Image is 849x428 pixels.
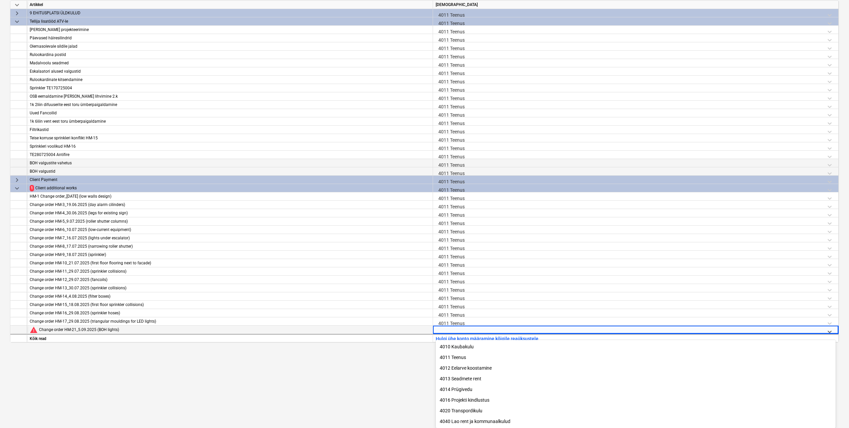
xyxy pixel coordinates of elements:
div: Client Payment [30,176,430,184]
div: Päevased häiresilindrid [30,34,430,42]
span: keyboard_arrow_down [13,1,21,9]
div: Change order HM-3_19.06.2025 (day alarm cilinders) [30,201,430,209]
div: Change order HM-10_21.07.2025 (first floor flooring next to facade) [30,259,430,267]
button: Hulgi ühe konto määramine kõigile reaüksustele [436,335,538,343]
span: keyboard_arrow_down [13,184,21,192]
span: keyboard_arrow_right [13,176,21,184]
div: 1k 6liin vent eest toru ümberpaigaldamine [30,117,430,126]
span: Eelarverea jaoks pole raamatupidamiskontot valitud. Eelarverida ei saa kuludokumendiga ühendada. [30,326,38,334]
div: 1k 2liin difuuserite eest toru ümberpaigaldamine [30,101,430,109]
div: Filtrikastid [30,126,430,134]
div: Madalvoolu seadmed [30,59,430,67]
div: Change order HM-11_29.07.2025 (sprinkler collisions) [30,267,430,276]
div: Rulookardina postid [30,51,430,59]
div: Change order HM-21_5.09.2025 (BOH lights) [39,326,430,334]
div: Change order HM-12_29.07.2025 (fancoils) [30,276,430,284]
div: 4040 Lao rent ja kommunaalkulud [436,416,836,427]
span: keyboard_arrow_right [13,9,21,17]
div: 4012 Eelarve koostamine [436,363,836,373]
div: Change order HM-5_9.07.2025 (roller shutter columns) [30,217,430,226]
span: keyboard_arrow_down [13,18,21,26]
div: Rulookardinate kitsendamine [30,76,430,84]
div: Artikkel [27,1,433,9]
div: OSB eemaldamine ja põranda lihvimine 2.k [30,92,430,101]
div: Client additional works [35,184,430,192]
div: HM-1 Change order_16.06.2025 (low walls design) [30,192,430,201]
div: BOH valgustid [30,167,430,176]
div: Tellija lisatööd ATV-le [30,17,430,26]
div: 4020 Transpordikulu [436,405,836,416]
div: Madala seina projekteerimine [30,26,430,34]
div: Change order HM-8_17.07.2025 (narrowing roller shutter) [30,242,430,251]
div: 4013 Seadmete rent [436,373,836,384]
div: TE280725004 Antifire [30,151,430,159]
div: Change order HM-16_29.08.2025 (sprinkler hoses) [30,309,430,317]
div: 4010 Kaubakulu [436,341,836,352]
div: Eskalaatori alused valgustid [30,67,430,76]
div: Change order HM-7_16.07.2025 (lights under escalator) [30,234,430,242]
div: Olemasolevale sildile jalad [30,42,430,51]
div: 4016 Projekti kindlustus [436,395,836,405]
div: Uued Fancoilid [30,109,430,117]
div: Change order HM-6_10.07.2025 (low-current equipment) [30,226,430,234]
div: [DEMOGRAPHIC_DATA] [433,1,839,9]
div: 9 EHITUSPLATSI ÜLDKULUD [30,9,430,17]
div: Change order HM-9_18.07.2025 (sprinkler) [30,251,430,259]
div: Change order HM-4_30.06.2025 (legs for existing sign) [30,209,430,217]
div: Sprinkler TE170725004 [30,84,430,92]
span: 1 [30,185,34,191]
div: Teise korruse sprinkleri konflikt HM-15 [30,134,430,142]
div: 4011 Teenus [436,352,836,363]
div: Kõik read [27,334,433,342]
div: 4014 Prügivedu [436,384,836,395]
div: Change order HM-15_18.08.2025 (first floor sprinkler collisions) [30,301,430,309]
div: BOH valgustite vahetus [30,159,430,167]
div: Change order HM-14_4.08.2025 (filter boxes) [30,292,430,301]
div: Change order HM-13_30.07.2025 (sprinkler collisions) [30,284,430,292]
div: Sprinkleri voolikud HM-16 [30,142,430,151]
div: Change order HM-17_29.08.2025 (triangular mouldings for LED lights) [30,317,430,326]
